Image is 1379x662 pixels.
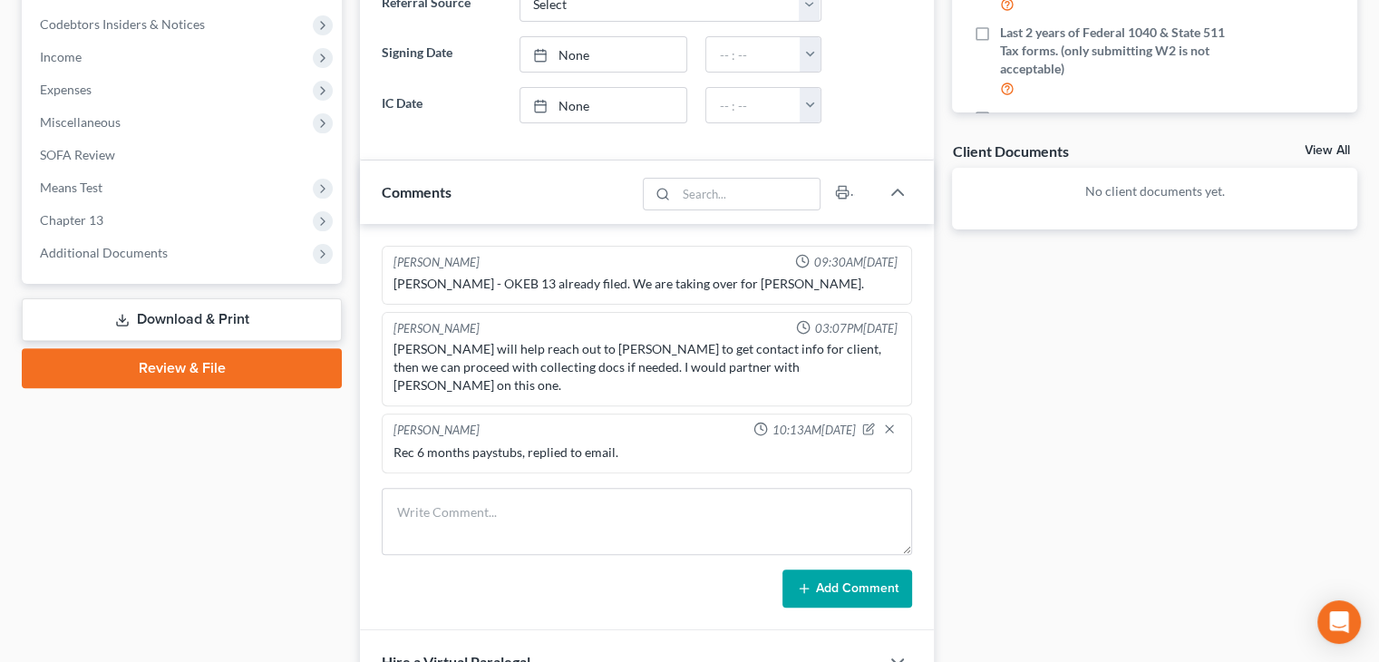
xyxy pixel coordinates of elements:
div: Client Documents [952,141,1068,161]
a: Download & Print [22,298,342,341]
p: No client documents yet. [966,182,1343,200]
div: [PERSON_NAME] [393,320,480,337]
a: None [520,88,687,122]
div: Open Intercom Messenger [1317,600,1361,644]
input: -- : -- [706,88,801,122]
span: Codebtors Insiders & Notices [40,16,205,32]
span: Expenses [40,82,92,97]
a: None [520,37,687,72]
span: SOFA Review [40,147,115,162]
span: 03:07PM[DATE] [814,320,897,337]
label: Signing Date [373,36,510,73]
span: Real Property Deeds and Mortgages [999,110,1200,128]
span: Chapter 13 [40,212,103,228]
span: Miscellaneous [40,114,121,130]
div: [PERSON_NAME] will help reach out to [PERSON_NAME] to get contact info for client, then we can pr... [393,340,900,394]
a: SOFA Review [25,139,342,171]
button: Add Comment [782,570,912,608]
span: Additional Documents [40,245,168,260]
span: Comments [382,183,452,200]
span: Last 2 years of Federal 1040 & State 511 Tax forms. (only submitting W2 is not acceptable) [999,24,1240,78]
div: [PERSON_NAME] [393,422,480,440]
div: [PERSON_NAME] - OKEB 13 already filed. We are taking over for [PERSON_NAME]. [393,275,900,293]
a: Review & File [22,348,342,388]
input: Search... [676,179,821,209]
a: View All [1305,144,1350,157]
div: [PERSON_NAME] [393,254,480,271]
span: Income [40,49,82,64]
input: -- : -- [706,37,801,72]
span: 10:13AM[DATE] [772,422,855,439]
span: Means Test [40,180,102,195]
span: 09:30AM[DATE] [813,254,897,271]
div: Rec 6 months paystubs, replied to email. [393,443,900,462]
label: IC Date [373,87,510,123]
